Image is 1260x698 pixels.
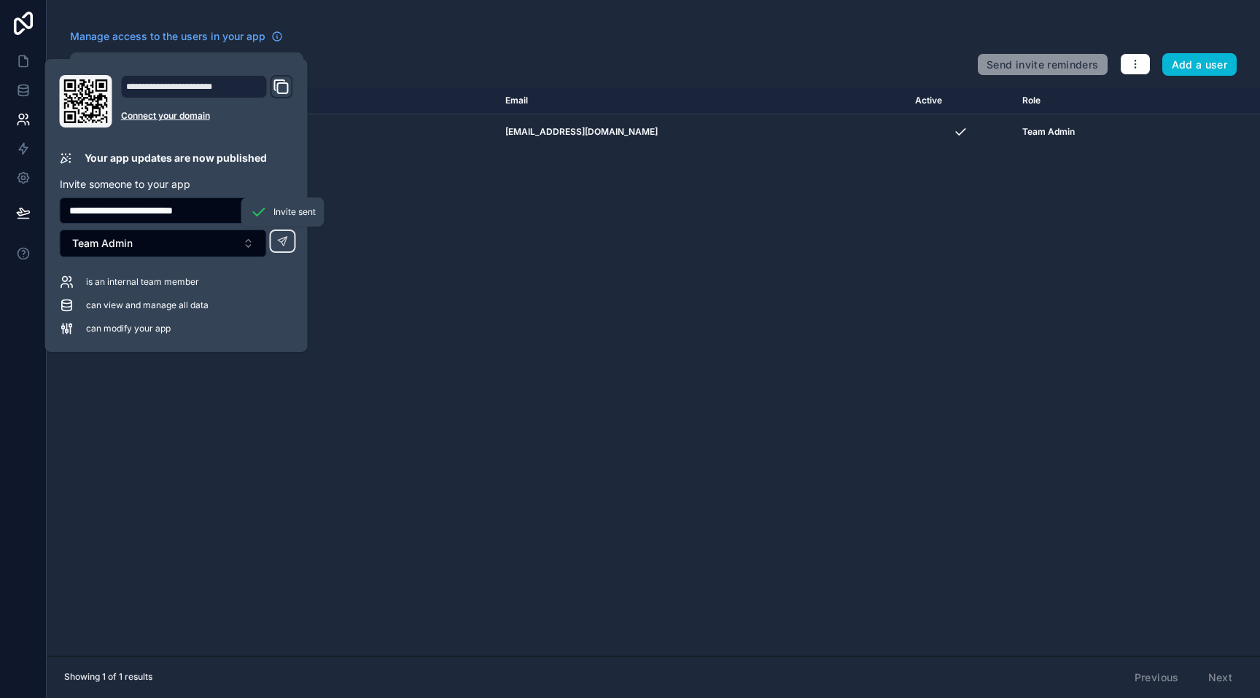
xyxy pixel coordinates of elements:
span: Team Admin [72,236,133,251]
p: Your app updates are now published [85,151,267,165]
span: is an internal team member [86,276,199,288]
span: Invite sent [273,206,316,218]
th: Email [497,87,906,114]
span: can modify your app [86,323,171,334]
th: Active [906,87,1014,114]
span: can view and manage all data [86,299,209,311]
a: Connect your domain [121,110,293,122]
th: Role [1014,87,1183,114]
span: Team Admin [1022,126,1075,138]
div: Domain and Custom Link [121,75,293,128]
button: Add a user [1162,53,1237,77]
a: Manage access to the users in your app [70,29,283,44]
div: scrollable content [47,87,1260,656]
span: Showing 1 of 1 results [64,671,152,683]
span: Manage access to the users in your app [70,29,265,44]
td: [EMAIL_ADDRESS][DOMAIN_NAME] [497,114,906,150]
button: Select Button [60,230,267,257]
p: Invite someone to your app [60,177,293,192]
